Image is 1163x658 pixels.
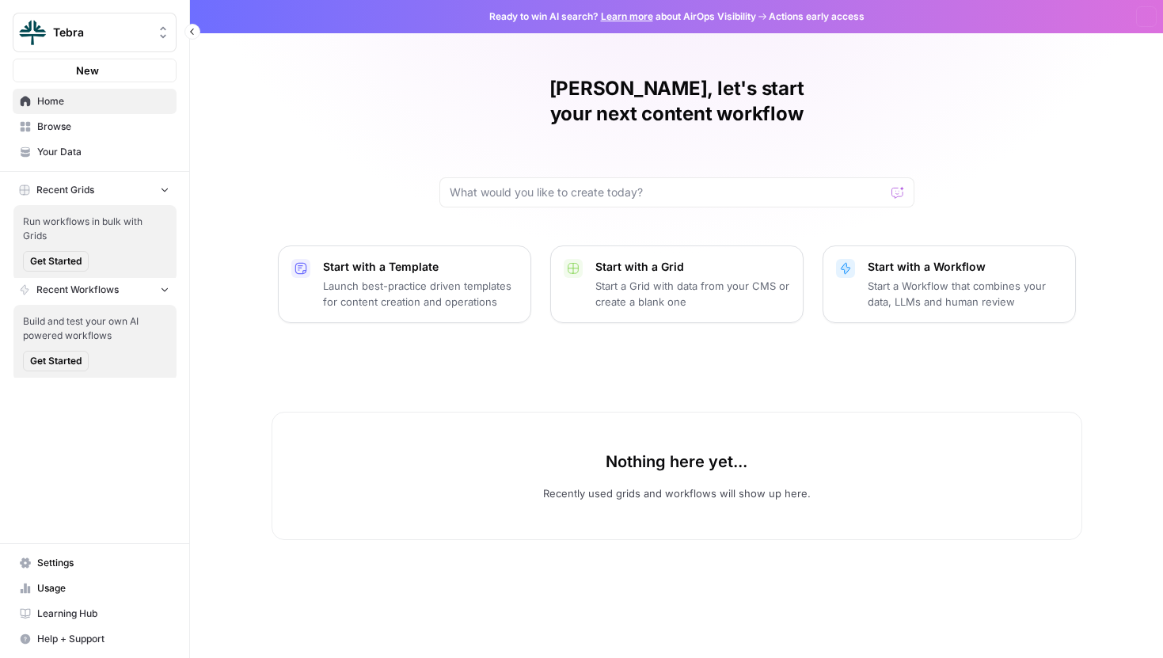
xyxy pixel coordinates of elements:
span: Learning Hub [37,607,169,621]
p: Start with a Workflow [868,259,1062,275]
span: Settings [37,556,169,570]
input: What would you like to create today? [450,184,885,200]
span: Build and test your own AI powered workflows [23,314,167,343]
span: New [76,63,99,78]
p: Nothing here yet... [606,451,747,473]
a: Your Data [13,139,177,165]
span: Recent Workflows [36,283,119,297]
button: Recent Workflows [13,278,177,302]
span: Actions early access [769,10,865,24]
button: Get Started [23,351,89,371]
span: Get Started [30,354,82,368]
h1: [PERSON_NAME], let's start your next content workflow [439,76,914,127]
span: Tebra [53,25,149,40]
img: Tebra Logo [18,18,47,47]
button: Workspace: Tebra [13,13,177,52]
a: Settings [13,550,177,576]
button: Start with a WorkflowStart a Workflow that combines your data, LLMs and human review [823,245,1076,323]
button: New [13,59,177,82]
span: Your Data [37,145,169,159]
p: Recently used grids and workflows will show up here. [543,485,811,501]
a: Home [13,89,177,114]
span: Home [37,94,169,108]
span: Help + Support [37,632,169,646]
button: Help + Support [13,626,177,652]
button: Get Started [23,251,89,272]
button: Start with a TemplateLaunch best-practice driven templates for content creation and operations [278,245,531,323]
a: Browse [13,114,177,139]
p: Launch best-practice driven templates for content creation and operations [323,278,518,310]
a: Usage [13,576,177,601]
p: Start a Grid with data from your CMS or create a blank one [595,278,790,310]
span: Get Started [30,254,82,268]
button: Start with a GridStart a Grid with data from your CMS or create a blank one [550,245,804,323]
p: Start with a Template [323,259,518,275]
p: Start a Workflow that combines your data, LLMs and human review [868,278,1062,310]
span: Run workflows in bulk with Grids [23,215,167,243]
a: Learn more [601,10,653,22]
button: Recent Grids [13,178,177,202]
p: Start with a Grid [595,259,790,275]
a: Learning Hub [13,601,177,626]
span: Usage [37,581,169,595]
span: Browse [37,120,169,134]
span: Recent Grids [36,183,94,197]
span: Ready to win AI search? about AirOps Visibility [489,10,756,24]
